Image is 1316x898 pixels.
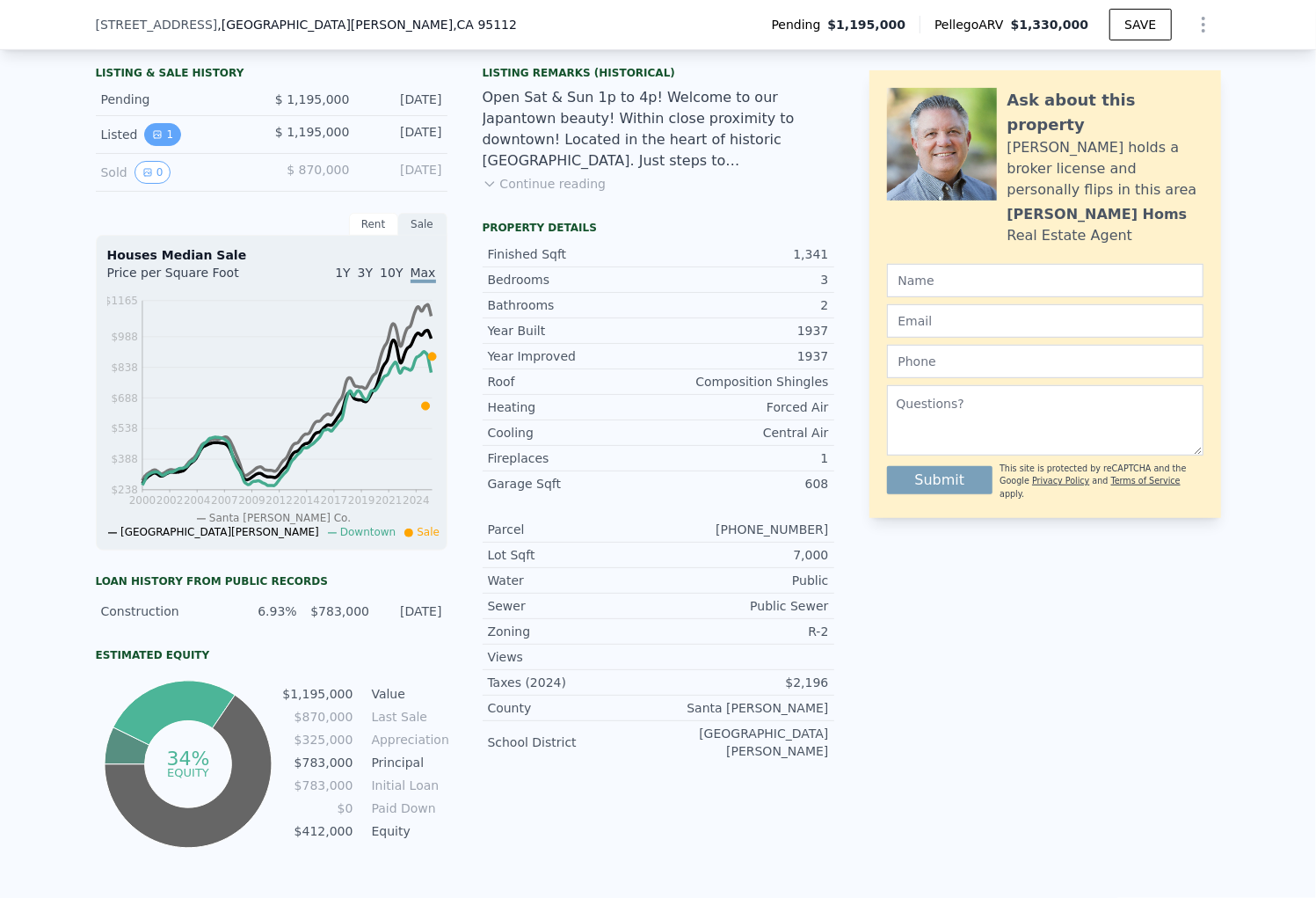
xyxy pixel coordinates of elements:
[1011,18,1089,32] span: $1,330,000
[96,16,218,33] span: [STREET_ADDRESS]
[488,271,658,288] div: Bedrooms
[364,161,442,184] div: [DATE]
[368,821,447,841] td: Equity
[281,730,353,749] td: $325,000
[101,161,258,184] div: Sold
[293,495,320,507] tspan: 2014
[488,734,658,751] div: School District
[217,16,517,33] span: , [GEOGRAPHIC_DATA][PERSON_NAME]
[828,16,906,33] span: $1,195,000
[887,345,1203,378] input: Phone
[658,373,829,391] div: Composition Shingles
[281,753,353,772] td: $783,000
[658,572,829,589] div: Public
[488,648,658,666] div: Views
[368,753,447,772] td: Principal
[111,361,138,374] tspan: $838
[265,495,293,507] tspan: 2012
[287,163,349,177] span: $ 870,000
[1007,225,1133,246] div: Real Estate Agent
[380,266,403,280] span: 10Y
[1000,463,1203,500] div: This site is protected by reCAPTCHA and the Google and apply.
[368,799,447,818] td: Paid Down
[349,213,398,236] div: Rent
[658,725,829,760] div: [GEOGRAPHIC_DATA][PERSON_NAME]
[488,245,658,263] div: Finished Sqft
[128,495,156,507] tspan: 2000
[101,123,258,146] div: Listed
[887,264,1203,297] input: Name
[934,16,1011,33] span: Pellego ARV
[1007,88,1203,137] div: Ask about this property
[375,495,403,507] tspan: 2021
[398,213,447,236] div: Sale
[135,161,171,184] button: View historical data
[488,322,658,339] div: Year Built
[772,16,828,33] span: Pending
[658,699,829,717] div: Santa [PERSON_NAME]
[658,322,829,339] div: 1937
[275,125,350,139] span: $ 1,195,000
[281,684,353,704] td: $1,195,000
[335,266,350,280] span: 1Y
[658,623,829,640] div: R-2
[488,674,658,691] div: Taxes (2024)
[211,495,238,507] tspan: 2007
[184,495,211,507] tspan: 2004
[168,766,210,779] tspan: equity
[111,331,138,343] tspan: $988
[658,475,829,493] div: 608
[483,66,834,80] div: Listing Remarks (Historical)
[1007,137,1203,201] div: [PERSON_NAME] holds a broker license and personally flips in this area
[658,546,829,564] div: 7,000
[658,398,829,416] div: Forced Air
[111,485,138,497] tspan: $238
[120,526,319,538] span: [GEOGRAPHIC_DATA][PERSON_NAME]
[488,398,658,416] div: Heating
[320,495,347,507] tspan: 2017
[1111,476,1181,486] a: Terms of Service
[488,546,658,564] div: Lot Sqft
[658,245,829,263] div: 1,341
[96,66,447,84] div: LISTING & SALE HISTORY
[340,526,396,538] span: Downtown
[156,495,183,507] tspan: 2002
[101,602,225,620] div: Construction
[111,454,138,466] tspan: $388
[167,748,210,770] tspan: 34%
[281,799,353,818] td: $0
[358,266,373,280] span: 3Y
[658,296,829,314] div: 2
[658,271,829,288] div: 3
[488,347,658,365] div: Year Improved
[368,730,447,749] td: Appreciation
[417,526,440,538] span: Sale
[281,776,353,795] td: $783,000
[107,264,272,292] div: Price per Square Foot
[101,91,258,108] div: Pending
[111,423,138,435] tspan: $538
[488,597,658,615] div: Sewer
[1007,204,1188,225] div: [PERSON_NAME] Homs
[104,295,137,307] tspan: $1165
[411,266,436,283] span: Max
[488,572,658,589] div: Water
[368,707,447,726] td: Last Sale
[275,92,350,106] span: $ 1,195,000
[488,373,658,391] div: Roof
[488,623,658,640] div: Zoning
[96,648,447,662] div: Estimated Equity
[368,684,447,704] td: Value
[658,597,829,615] div: Public Sewer
[96,574,447,588] div: Loan history from public records
[144,123,181,146] button: View historical data
[453,18,517,32] span: , CA 95112
[488,424,658,442] div: Cooling
[107,246,436,264] div: Houses Median Sale
[348,495,375,507] tspan: 2019
[887,304,1203,338] input: Email
[364,91,442,108] div: [DATE]
[111,392,138,405] tspan: $688
[209,512,351,524] span: Santa [PERSON_NAME] Co.
[1032,476,1089,486] a: Privacy Policy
